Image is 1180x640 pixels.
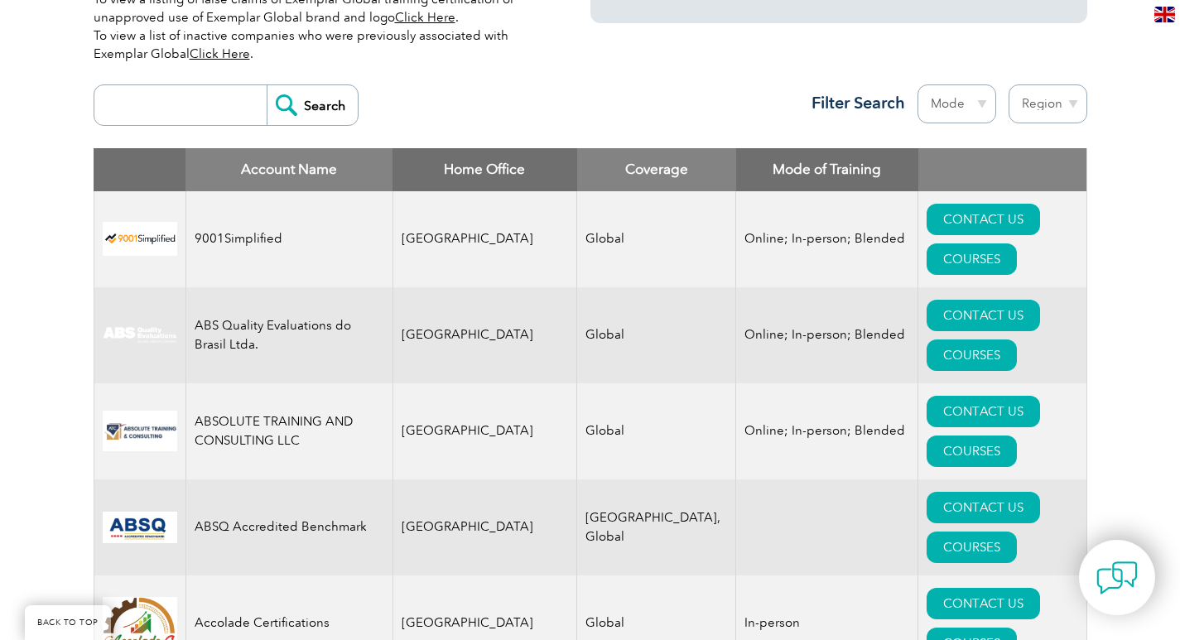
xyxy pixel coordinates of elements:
[577,148,736,191] th: Coverage: activate to sort column ascending
[190,46,250,61] a: Click Here
[103,222,177,256] img: 37c9c059-616f-eb11-a812-002248153038-logo.png
[577,479,736,575] td: [GEOGRAPHIC_DATA], Global
[103,411,177,451] img: 16e092f6-eadd-ed11-a7c6-00224814fd52-logo.png
[267,85,358,125] input: Search
[927,532,1017,563] a: COURSES
[1096,557,1138,599] img: contact-chat.png
[927,300,1040,331] a: CONTACT US
[185,287,393,383] td: ABS Quality Evaluations do Brasil Ltda.
[393,479,577,575] td: [GEOGRAPHIC_DATA]
[393,191,577,287] td: [GEOGRAPHIC_DATA]
[927,204,1040,235] a: CONTACT US
[918,148,1086,191] th: : activate to sort column ascending
[103,512,177,543] img: cc24547b-a6e0-e911-a812-000d3a795b83-logo.png
[736,287,918,383] td: Online; In-person; Blended
[736,191,918,287] td: Online; In-person; Blended
[927,435,1017,467] a: COURSES
[927,339,1017,371] a: COURSES
[185,191,393,287] td: 9001Simplified
[1154,7,1175,22] img: en
[185,383,393,479] td: ABSOLUTE TRAINING AND CONSULTING LLC
[577,383,736,479] td: Global
[185,479,393,575] td: ABSQ Accredited Benchmark
[393,287,577,383] td: [GEOGRAPHIC_DATA]
[927,492,1040,523] a: CONTACT US
[393,148,577,191] th: Home Office: activate to sort column ascending
[927,243,1017,275] a: COURSES
[395,10,455,25] a: Click Here
[393,383,577,479] td: [GEOGRAPHIC_DATA]
[802,93,905,113] h3: Filter Search
[736,383,918,479] td: Online; In-person; Blended
[25,605,111,640] a: BACK TO TOP
[577,191,736,287] td: Global
[103,326,177,344] img: c92924ac-d9bc-ea11-a814-000d3a79823d-logo.jpg
[577,287,736,383] td: Global
[185,148,393,191] th: Account Name: activate to sort column descending
[736,148,918,191] th: Mode of Training: activate to sort column ascending
[927,588,1040,619] a: CONTACT US
[927,396,1040,427] a: CONTACT US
